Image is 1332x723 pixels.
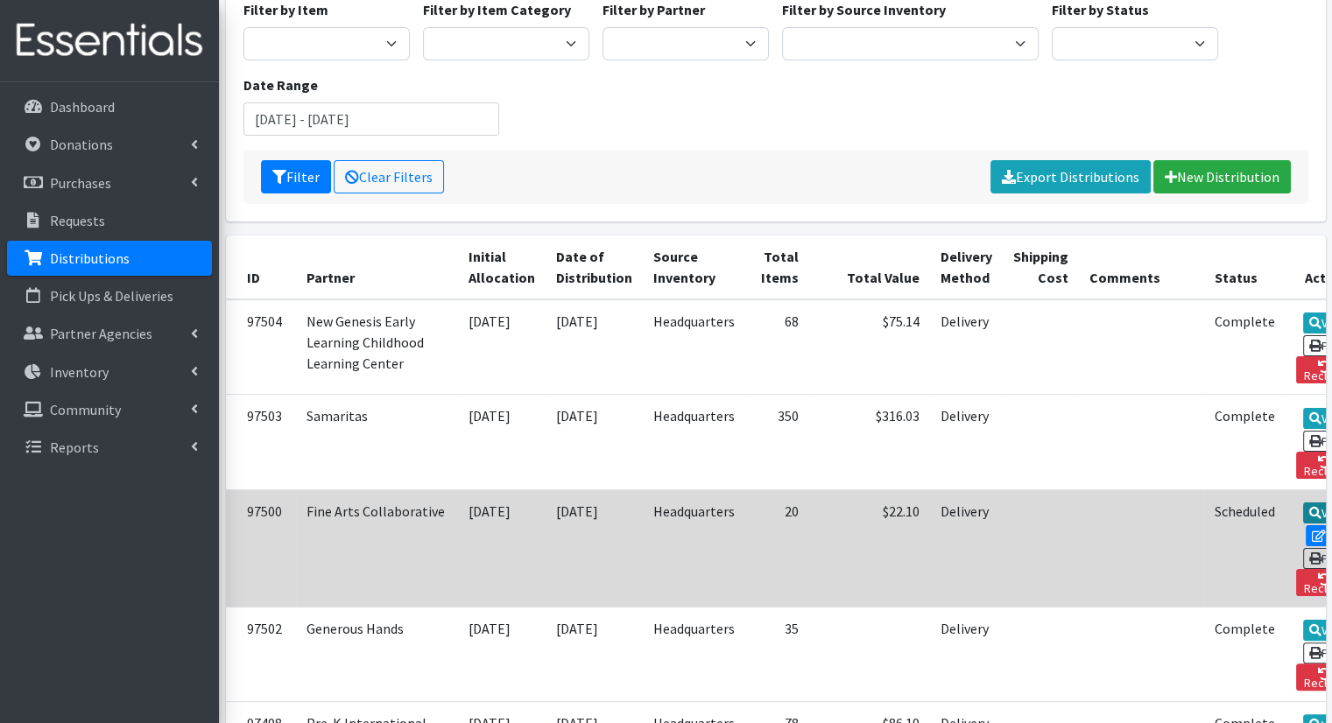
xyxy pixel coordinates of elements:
[546,489,643,607] td: [DATE]
[226,489,296,607] td: 97500
[809,395,930,489] td: $316.03
[458,489,546,607] td: [DATE]
[1204,299,1286,395] td: Complete
[1079,235,1204,299] th: Comments
[1204,489,1286,607] td: Scheduled
[296,235,458,299] th: Partner
[643,235,745,299] th: Source Inventory
[7,430,212,465] a: Reports
[930,235,1003,299] th: Delivery Method
[334,160,444,193] a: Clear Filters
[745,235,809,299] th: Total Items
[930,607,1003,701] td: Delivery
[546,607,643,701] td: [DATE]
[1153,160,1291,193] a: New Distribution
[226,607,296,701] td: 97502
[643,299,745,395] td: Headquarters
[643,395,745,489] td: Headquarters
[7,127,212,162] a: Donations
[745,607,809,701] td: 35
[50,136,113,153] p: Donations
[226,395,296,489] td: 97503
[226,235,296,299] th: ID
[930,395,1003,489] td: Delivery
[296,299,458,395] td: New Genesis Early Learning Childhood Learning Center
[458,299,546,395] td: [DATE]
[243,102,500,136] input: January 1, 2011 - December 31, 2011
[296,489,458,607] td: Fine Arts Collaborative
[458,235,546,299] th: Initial Allocation
[930,489,1003,607] td: Delivery
[643,489,745,607] td: Headquarters
[990,160,1151,193] a: Export Distributions
[809,235,930,299] th: Total Value
[546,299,643,395] td: [DATE]
[7,241,212,276] a: Distributions
[745,299,809,395] td: 68
[7,278,212,313] a: Pick Ups & Deliveries
[50,401,121,418] p: Community
[50,98,115,116] p: Dashboard
[809,299,930,395] td: $75.14
[296,395,458,489] td: Samaritas
[1204,607,1286,701] td: Complete
[1204,235,1286,299] th: Status
[7,11,212,70] img: HumanEssentials
[243,74,318,95] label: Date Range
[261,160,331,193] button: Filter
[458,607,546,701] td: [DATE]
[458,395,546,489] td: [DATE]
[50,212,105,229] p: Requests
[50,363,109,381] p: Inventory
[643,607,745,701] td: Headquarters
[50,249,130,267] p: Distributions
[809,489,930,607] td: $22.10
[1003,235,1079,299] th: Shipping Cost
[546,395,643,489] td: [DATE]
[296,607,458,701] td: Generous Hands
[1204,395,1286,489] td: Complete
[546,235,643,299] th: Date of Distribution
[226,299,296,395] td: 97504
[50,439,99,456] p: Reports
[930,299,1003,395] td: Delivery
[7,165,212,200] a: Purchases
[7,89,212,124] a: Dashboard
[7,354,212,390] a: Inventory
[745,489,809,607] td: 20
[50,325,152,342] p: Partner Agencies
[745,395,809,489] td: 350
[50,174,111,192] p: Purchases
[7,203,212,238] a: Requests
[7,316,212,351] a: Partner Agencies
[50,287,173,305] p: Pick Ups & Deliveries
[7,392,212,427] a: Community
